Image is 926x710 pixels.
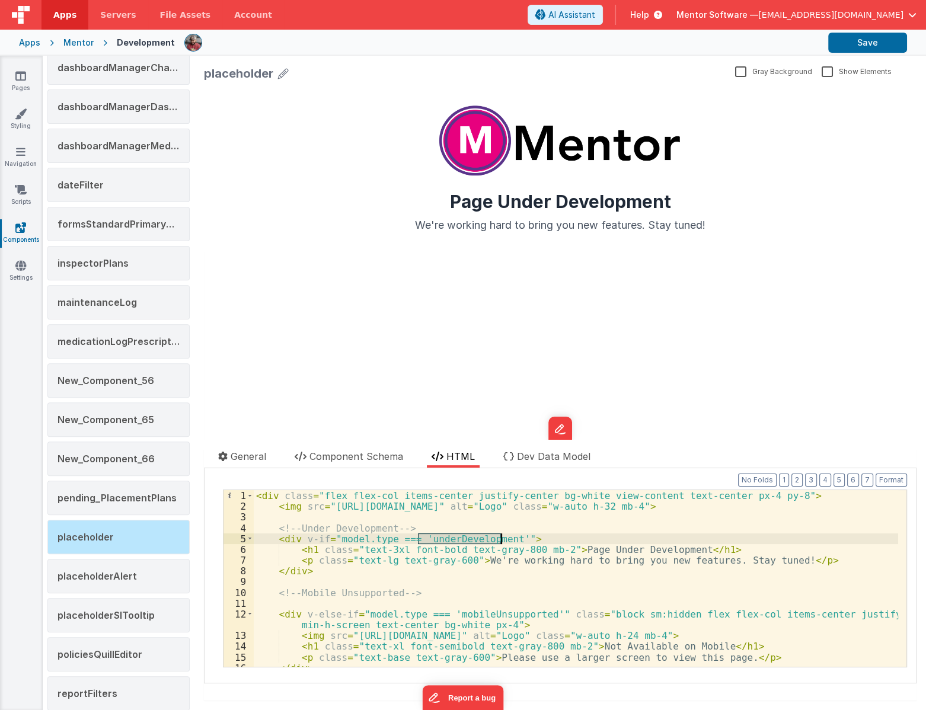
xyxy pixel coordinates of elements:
[58,179,104,191] span: dateFilter
[58,492,177,504] span: pending_PlacementPlans
[779,474,789,487] button: 1
[223,598,254,609] div: 11
[117,37,175,49] div: Development
[223,641,254,651] div: 14
[58,335,186,347] span: medicationLogPrescription
[738,474,777,487] button: No Folds
[630,9,649,21] span: Help
[735,65,812,76] label: Gray Background
[233,19,479,95] img: Logo
[160,9,211,21] span: File Assets
[223,490,254,501] div: 1
[223,587,254,598] div: 10
[517,450,590,462] span: Dev Data Model
[805,474,817,487] button: 3
[58,375,154,386] span: New_Component_56
[204,65,273,82] div: placeholder
[58,257,129,269] span: inspectorPlans
[528,5,603,25] button: AI Assistant
[63,37,94,49] div: Mentor
[834,474,845,487] button: 5
[309,450,403,462] span: Component Schema
[58,296,137,308] span: maintenanceLog
[223,511,254,522] div: 3
[223,555,254,565] div: 7
[211,104,502,126] h1: Page Under Development
[211,130,502,147] p: We're working hard to bring you new features. Stay tuned!
[791,474,803,487] button: 2
[58,218,199,230] span: formsStandardPrimaryDetails
[58,62,182,73] span: dashboardManagerChart1
[58,687,117,699] span: reportFilters
[446,450,475,462] span: HTML
[819,474,831,487] button: 4
[344,330,368,355] iframe: Marker.io feedback button
[861,474,873,487] button: 7
[185,34,202,51] img: eba322066dbaa00baf42793ca2fab581
[58,453,155,465] span: New_Component_66
[53,9,76,21] span: Apps
[223,576,254,587] div: 9
[223,630,254,641] div: 13
[58,531,114,543] span: placeholder
[223,565,254,576] div: 8
[58,414,154,426] span: New_Component_65
[676,9,917,21] button: Mentor Software — [EMAIL_ADDRESS][DOMAIN_NAME]
[223,523,254,533] div: 4
[876,474,907,487] button: Format
[58,609,155,621] span: placeholderSlTooltip
[100,9,136,21] span: Servers
[58,648,142,660] span: policiesQuillEditor
[223,544,254,555] div: 6
[223,663,254,673] div: 16
[676,9,758,21] span: Mentor Software —
[758,9,903,21] span: [EMAIL_ADDRESS][DOMAIN_NAME]
[19,37,40,49] div: Apps
[58,101,283,113] span: dashboardManagerDashboardPendingApproval
[548,9,595,21] span: AI Assistant
[847,474,859,487] button: 6
[58,570,137,582] span: placeholderAlert
[223,501,254,511] div: 2
[223,609,254,630] div: 12
[423,685,504,710] iframe: Marker.io feedback button
[58,140,245,152] span: dashboardManagerMedicationChanges
[828,33,907,53] button: Save
[223,652,254,663] div: 15
[223,533,254,544] div: 5
[231,450,266,462] span: General
[822,65,892,76] label: Show Elements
